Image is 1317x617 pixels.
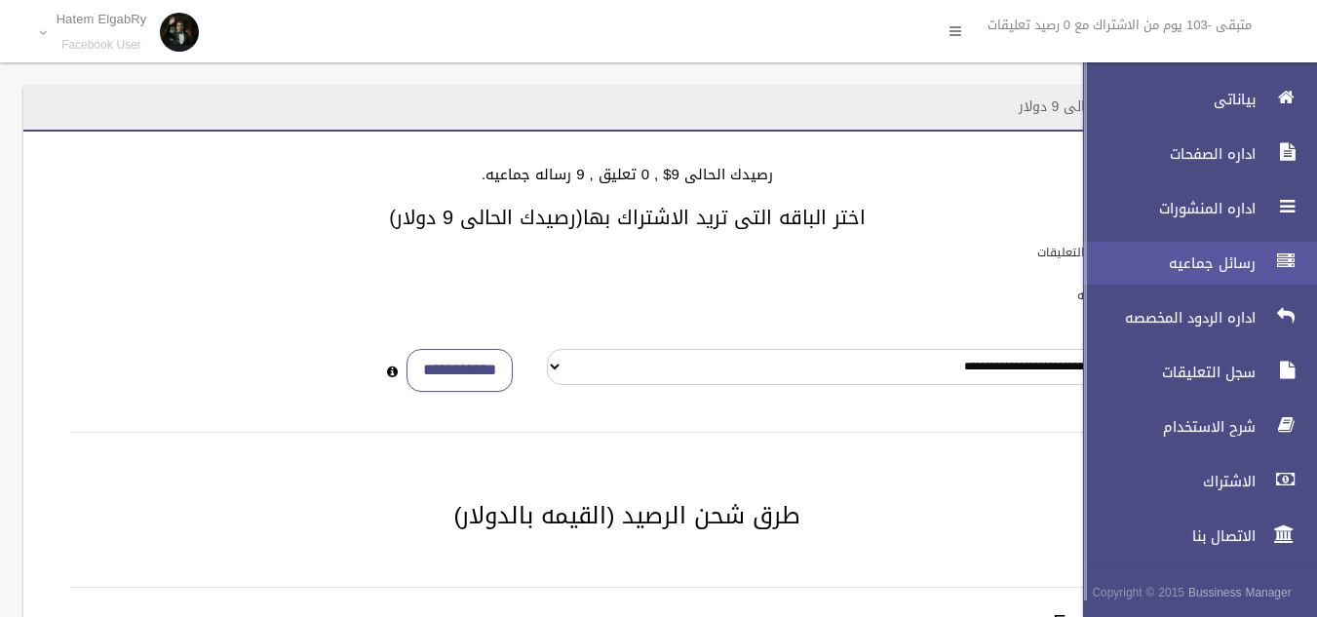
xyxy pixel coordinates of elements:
a: اداره المنشورات [1066,187,1317,230]
a: بياناتى [1066,78,1317,121]
small: Facebook User [57,38,147,53]
a: شرح الاستخدام [1066,405,1317,448]
span: الاتصال بنا [1066,526,1261,546]
a: الاشتراك [1066,460,1317,503]
h4: رصيدك الحالى 9$ , 0 تعليق , 9 رساله جماعيه. [47,167,1208,183]
span: اداره المنشورات [1066,199,1261,218]
label: باقات الرسائل الجماعيه [1077,285,1191,306]
span: شرح الاستخدام [1066,417,1261,437]
span: اداره الردود المخصصه [1066,308,1261,328]
span: اداره الصفحات [1066,144,1261,164]
h3: اختر الباقه التى تريد الاشتراك بها(رصيدك الحالى 9 دولار) [47,207,1208,228]
label: باقات الرد الالى على التعليقات [1037,242,1191,263]
span: الاشتراك [1066,472,1261,491]
span: Copyright © 2015 [1092,582,1184,603]
h2: طرق شحن الرصيد (القيمه بالدولار) [47,503,1208,528]
strong: Bussiness Manager [1188,582,1292,603]
span: رسائل جماعيه [1066,253,1261,273]
a: سجل التعليقات [1066,351,1317,394]
a: اداره الصفحات [1066,133,1317,175]
p: Hatem ElgabRy [57,12,147,26]
span: سجل التعليقات [1066,363,1261,382]
a: رسائل جماعيه [1066,242,1317,285]
span: بياناتى [1066,90,1261,109]
a: اداره الردود المخصصه [1066,296,1317,339]
a: الاتصال بنا [1066,515,1317,558]
header: الاشتراك - رصيدك الحالى 9 دولار [995,88,1231,126]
